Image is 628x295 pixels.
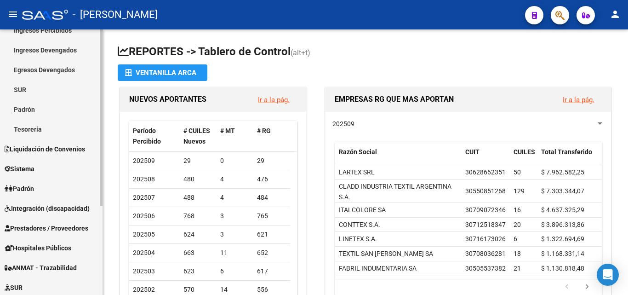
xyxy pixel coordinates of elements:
[133,286,155,293] span: 202502
[597,264,619,286] div: Open Intercom Messenger
[183,127,210,145] span: # CUILES Nuevos
[257,248,286,258] div: 652
[220,266,250,277] div: 6
[257,156,286,166] div: 29
[514,187,525,195] span: 129
[462,142,510,173] datatable-header-cell: CUIT
[129,121,180,151] datatable-header-cell: Período Percibido
[183,156,213,166] div: 29
[133,267,155,275] span: 202503
[257,174,286,185] div: 476
[183,211,213,221] div: 768
[253,121,290,151] datatable-header-cell: # RG
[133,231,155,238] span: 202505
[183,248,213,258] div: 663
[125,64,200,81] div: Ventanilla ARCA
[339,181,458,202] div: CLADD INDUSTRIA TEXTIL ARGENTINA S.A.
[183,284,213,295] div: 570
[133,127,161,145] span: Período Percibido
[133,194,155,201] span: 202507
[465,249,506,259] div: 30708036281
[465,263,506,274] div: 30505537382
[251,91,297,108] button: Ir a la pág.
[578,282,596,292] a: go to next page
[5,164,34,174] span: Sistema
[5,223,88,233] span: Prestadores / Proveedores
[563,96,594,104] a: Ir a la pág.
[465,148,480,156] span: CUIT
[537,142,602,173] datatable-header-cell: Total Transferido
[5,144,85,154] span: Liquidación de Convenios
[465,234,506,244] div: 30716173026
[465,205,506,215] div: 30709072346
[220,284,250,295] div: 14
[133,157,155,164] span: 202509
[183,266,213,277] div: 623
[183,192,213,203] div: 488
[118,64,207,81] button: Ventanilla ARCA
[129,95,206,104] span: NUEVOS APORTANTES
[220,211,250,221] div: 3
[257,266,286,277] div: 617
[220,156,250,166] div: 0
[541,221,584,228] span: $ 3.896.313,86
[541,148,592,156] span: Total Transferido
[514,168,521,176] span: 50
[465,186,506,197] div: 30550851268
[335,95,454,104] span: EMPRESAS RG QUE MAS APORTAN
[339,220,380,230] div: CONTTEX S.A.
[133,249,155,256] span: 202504
[541,265,584,272] span: $ 1.130.818,48
[514,250,521,257] span: 18
[7,9,18,20] mat-icon: menu
[541,206,584,214] span: $ 4.637.325,29
[5,283,23,293] span: SUR
[610,9,621,20] mat-icon: person
[339,234,377,244] div: LINETEX S.A.
[5,184,34,194] span: Padrón
[514,235,517,243] span: 6
[220,174,250,185] div: 4
[291,48,310,57] span: (alt+t)
[180,121,217,151] datatable-header-cell: # CUILES Nuevos
[339,167,375,178] div: LARTEX SRL
[220,248,250,258] div: 11
[133,212,155,220] span: 202506
[541,235,584,243] span: $ 1.322.694,69
[257,192,286,203] div: 484
[332,120,354,127] span: 202509
[257,284,286,295] div: 556
[339,148,377,156] span: Razón Social
[541,250,584,257] span: $ 1.168.331,14
[5,263,77,273] span: ANMAT - Trazabilidad
[510,142,537,173] datatable-header-cell: CUILES
[339,263,417,274] div: FABRIL INDUMENTARIA SA
[217,121,253,151] datatable-header-cell: # MT
[133,175,155,183] span: 202508
[465,220,506,230] div: 30712518347
[183,229,213,240] div: 624
[220,229,250,240] div: 3
[541,187,584,195] span: $ 7.303.344,07
[558,282,576,292] a: go to previous page
[335,142,462,173] datatable-header-cell: Razón Social
[514,221,521,228] span: 20
[514,148,535,156] span: CUILES
[555,91,602,108] button: Ir a la pág.
[339,249,433,259] div: TEXTIL SAN [PERSON_NAME] SA
[257,211,286,221] div: 765
[5,203,90,214] span: Integración (discapacidad)
[220,192,250,203] div: 4
[220,127,235,134] span: # MT
[541,168,584,176] span: $ 7.962.582,25
[514,206,521,214] span: 16
[465,167,506,178] div: 30628662351
[118,44,613,60] h1: REPORTES -> Tablero de Control
[257,127,271,134] span: # RG
[258,96,290,104] a: Ir a la pág.
[339,205,386,215] div: ITALCOLORE SA
[257,229,286,240] div: 621
[183,174,213,185] div: 480
[514,265,521,272] span: 21
[5,243,71,253] span: Hospitales Públicos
